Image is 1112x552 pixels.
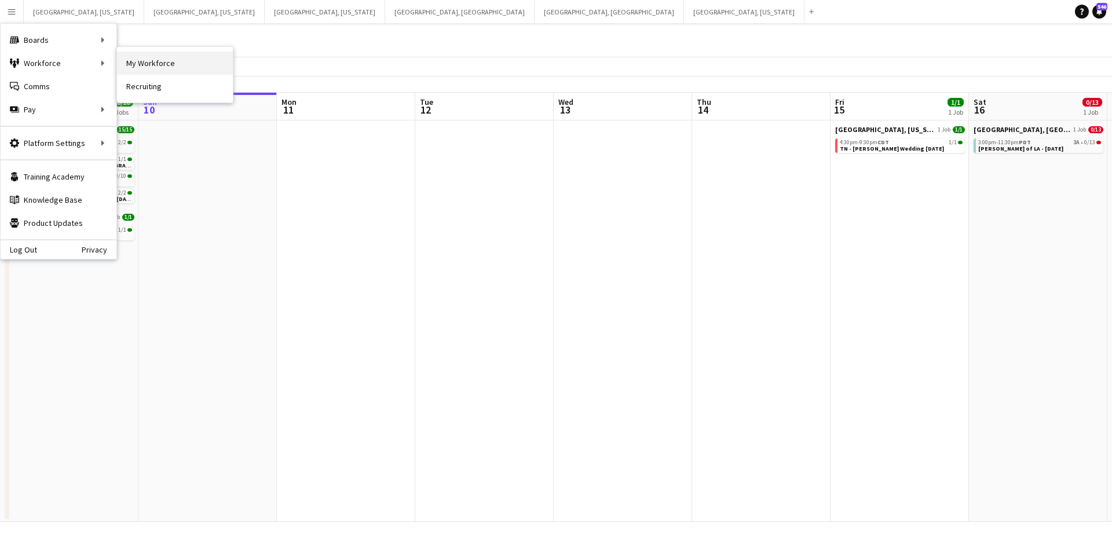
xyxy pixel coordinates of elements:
[695,103,711,116] span: 14
[840,140,889,145] span: 4:30pm-9:30pm
[1073,126,1086,133] span: 1 Job
[948,108,963,116] div: 1 Job
[974,125,1103,155] div: [GEOGRAPHIC_DATA], [GEOGRAPHIC_DATA]1 Job0/133:00pm-11:30pmPDT3A•0/13[PERSON_NAME] of LA - [DATE]
[1084,140,1095,145] span: 0/13
[122,214,134,221] span: 1/1
[144,1,265,23] button: [GEOGRAPHIC_DATA], [US_STATE]
[127,174,132,178] span: 10/10
[127,141,132,144] span: 2/2
[840,145,944,152] span: TN - Faith Wilken Wedding 8.15.25
[1096,3,1107,10] span: 546
[280,103,297,116] span: 11
[1082,98,1102,107] span: 0/13
[1,28,116,52] div: Boards
[420,97,433,107] span: Tue
[972,103,986,116] span: 16
[978,140,1031,145] span: 3:00pm-11:30pm
[978,138,1101,152] a: 3:00pm-11:30pmPDT3A•0/13[PERSON_NAME] of LA - [DATE]
[117,52,233,75] a: My Workforce
[948,98,964,107] span: 1/1
[557,103,573,116] span: 13
[535,1,684,23] button: [GEOGRAPHIC_DATA], [GEOGRAPHIC_DATA]
[281,97,297,107] span: Mon
[418,103,433,116] span: 12
[1019,138,1031,146] span: PDT
[1,211,116,235] a: Product Updates
[835,125,965,134] a: [GEOGRAPHIC_DATA], [US_STATE]1 Job1/1
[116,126,134,133] span: 15/15
[82,245,116,254] a: Privacy
[974,97,986,107] span: Sat
[1,165,116,188] a: Training Academy
[833,103,844,116] span: 15
[1,131,116,155] div: Platform Settings
[118,190,126,196] span: 2/2
[1096,141,1101,144] span: 0/13
[385,1,535,23] button: [GEOGRAPHIC_DATA], [GEOGRAPHIC_DATA]
[1,75,116,98] a: Comms
[127,158,132,161] span: 1/1
[1,98,116,121] div: Pay
[127,191,132,195] span: 2/2
[118,227,126,233] span: 1/1
[127,228,132,232] span: 1/1
[949,140,957,145] span: 1/1
[24,1,144,23] button: [GEOGRAPHIC_DATA], [US_STATE]
[1083,108,1102,116] div: 1 Job
[684,1,804,23] button: [GEOGRAPHIC_DATA], [US_STATE]
[1,52,116,75] div: Workforce
[835,97,844,107] span: Fri
[974,125,1071,134] span: Los Angeles, CA
[978,140,1101,145] div: •
[978,145,1063,152] span: LA - Ebell of LA - 8.16.25
[1088,126,1103,133] span: 0/13
[1092,5,1106,19] a: 546
[1073,140,1080,145] span: 3A
[1,245,37,254] a: Log Out
[835,125,965,155] div: [GEOGRAPHIC_DATA], [US_STATE]1 Job1/14:30pm-9:30pmCDT1/1TN - [PERSON_NAME] Wedding [DATE]
[558,97,573,107] span: Wed
[112,173,126,179] span: 10/10
[953,126,965,133] span: 1/1
[265,1,385,23] button: [GEOGRAPHIC_DATA], [US_STATE]
[938,126,950,133] span: 1 Job
[118,156,126,162] span: 1/1
[840,138,963,152] a: 4:30pm-9:30pmCDT1/1TN - [PERSON_NAME] Wedding [DATE]
[835,125,935,134] span: Nashville, Tennessee
[118,140,126,145] span: 2/2
[958,141,963,144] span: 1/1
[877,138,889,146] span: CDT
[697,97,711,107] span: Thu
[974,125,1103,134] a: [GEOGRAPHIC_DATA], [GEOGRAPHIC_DATA]1 Job0/13
[111,108,133,116] div: 5 Jobs
[117,75,233,98] a: Recruiting
[1,188,116,211] a: Knowledge Base
[141,103,157,116] span: 10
